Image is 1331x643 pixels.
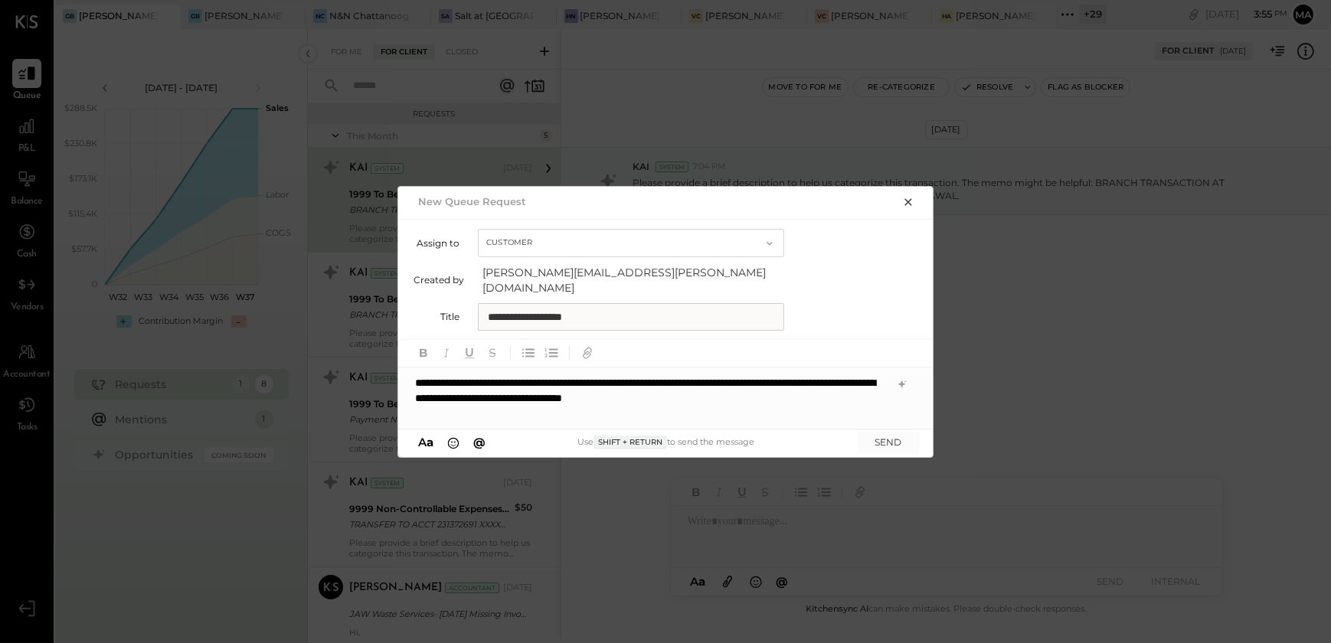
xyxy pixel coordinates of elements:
[414,237,459,249] label: Assign to
[541,343,561,363] button: Ordered List
[469,434,490,451] button: @
[482,343,502,363] button: Strikethrough
[427,435,433,449] span: a
[459,343,479,363] button: Underline
[482,265,789,295] span: [PERSON_NAME][EMAIL_ADDRESS][PERSON_NAME][DOMAIN_NAME]
[858,432,919,452] button: SEND
[418,195,526,207] h2: New Queue Request
[577,343,597,363] button: Add URL
[414,434,438,451] button: Aa
[414,343,433,363] button: Bold
[414,274,464,286] label: Created by
[478,229,784,257] button: Customer
[473,435,486,449] span: @
[489,436,842,449] div: Use to send the message
[437,343,456,363] button: Italic
[594,436,667,449] span: Shift + Return
[518,343,538,363] button: Unordered List
[414,311,459,322] label: Title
